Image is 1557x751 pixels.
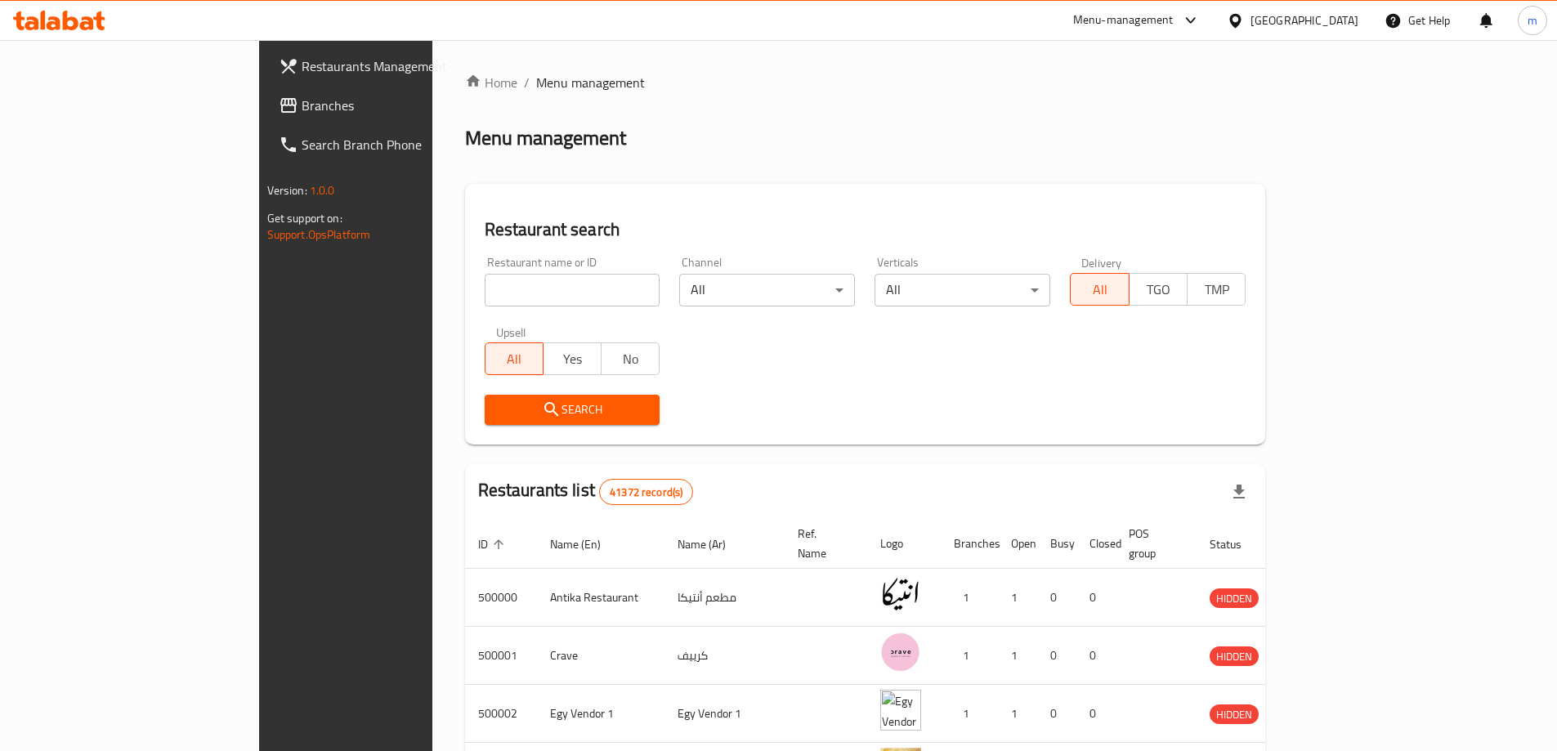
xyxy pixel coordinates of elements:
span: No [608,347,653,371]
a: Search Branch Phone [266,125,519,164]
td: 1 [998,685,1037,743]
div: Export file [1219,472,1259,512]
button: All [1070,273,1129,306]
span: Restaurants Management [302,56,506,76]
input: Search for restaurant name or ID.. [485,274,660,306]
td: 1 [941,569,998,627]
td: Crave [537,627,664,685]
span: TGO [1136,278,1181,302]
td: 1 [998,569,1037,627]
label: Upsell [496,326,526,338]
li: / [524,73,530,92]
td: Antika Restaurant [537,569,664,627]
span: 1.0.0 [310,180,335,201]
td: 0 [1076,569,1116,627]
td: 0 [1037,685,1076,743]
span: Version: [267,180,307,201]
span: ID [478,534,509,554]
div: All [679,274,855,306]
td: 1 [941,685,998,743]
span: Name (En) [550,534,622,554]
span: Yes [550,347,595,371]
span: Get support on: [267,208,342,229]
button: TGO [1129,273,1188,306]
span: HIDDEN [1210,705,1259,724]
button: Yes [543,342,602,375]
h2: Menu management [465,125,626,151]
nav: breadcrumb [465,73,1266,92]
td: كرييف [664,627,785,685]
button: All [485,342,544,375]
span: Name (Ar) [678,534,747,554]
td: 0 [1076,685,1116,743]
td: مطعم أنتيكا [664,569,785,627]
th: Branches [941,519,998,569]
div: Menu-management [1073,11,1174,30]
span: POS group [1129,524,1177,563]
h2: Restaurants list [478,478,694,505]
div: All [875,274,1050,306]
span: Branches [302,96,506,115]
img: Egy Vendor 1 [880,690,921,731]
span: m [1528,11,1537,29]
span: HIDDEN [1210,647,1259,666]
div: [GEOGRAPHIC_DATA] [1251,11,1358,29]
td: Egy Vendor 1 [537,685,664,743]
td: Egy Vendor 1 [664,685,785,743]
th: Open [998,519,1037,569]
td: 1 [998,627,1037,685]
h2: Restaurant search [485,217,1246,242]
div: Total records count [599,479,693,505]
a: Support.OpsPlatform [267,224,371,245]
span: All [1077,278,1122,302]
td: 0 [1037,569,1076,627]
button: TMP [1187,273,1246,306]
th: Logo [867,519,941,569]
img: Antika Restaurant [880,574,921,615]
span: TMP [1194,278,1239,302]
span: 41372 record(s) [600,485,692,500]
button: Search [485,395,660,425]
th: Busy [1037,519,1076,569]
span: HIDDEN [1210,589,1259,608]
th: Closed [1076,519,1116,569]
td: 1 [941,627,998,685]
td: 0 [1076,627,1116,685]
a: Restaurants Management [266,47,519,86]
span: Ref. Name [798,524,848,563]
img: Crave [880,632,921,673]
button: No [601,342,660,375]
span: Search Branch Phone [302,135,506,154]
label: Delivery [1081,257,1122,268]
span: Search [498,400,647,420]
a: Branches [266,86,519,125]
span: All [492,347,537,371]
td: 0 [1037,627,1076,685]
span: Menu management [536,73,645,92]
span: Status [1210,534,1263,554]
